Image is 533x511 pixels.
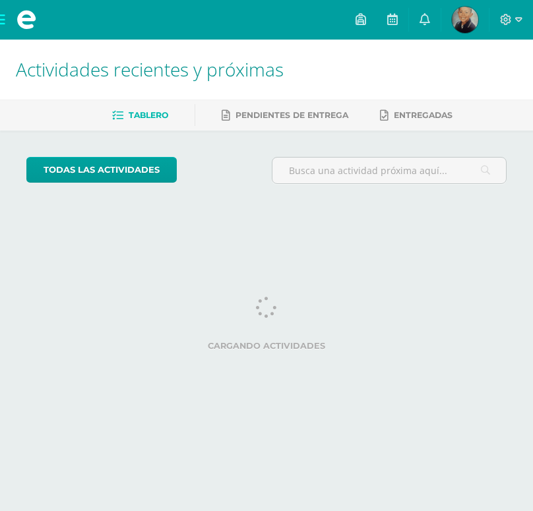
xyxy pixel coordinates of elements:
[26,341,507,351] label: Cargando actividades
[394,110,453,120] span: Entregadas
[272,158,506,183] input: Busca una actividad próxima aquí...
[16,57,284,82] span: Actividades recientes y próximas
[222,105,348,126] a: Pendientes de entrega
[26,157,177,183] a: todas las Actividades
[452,7,478,33] img: 528cc6df3e74042735e3e4161824ab1b.png
[112,105,168,126] a: Tablero
[235,110,348,120] span: Pendientes de entrega
[380,105,453,126] a: Entregadas
[129,110,168,120] span: Tablero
